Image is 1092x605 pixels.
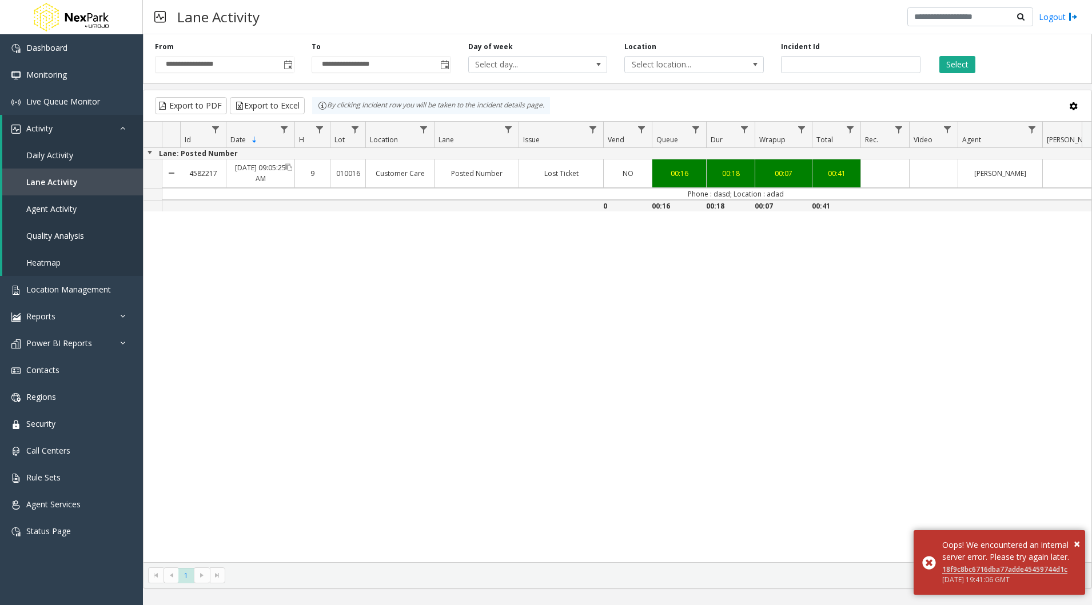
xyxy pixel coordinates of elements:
span: Queue [656,135,678,145]
div: Data table [144,122,1091,562]
label: Day of week [468,42,513,52]
span: NO [623,169,633,178]
span: Live Queue Monitor [26,96,100,107]
a: Wrapup Filter Menu [794,122,810,137]
button: Export to PDF [155,97,227,114]
td: 00:16 [652,200,706,211]
span: Power BI Reports [26,338,92,348]
td: 00:07 [755,200,812,211]
img: 'icon' [11,500,21,510]
a: Issue Filter Menu [585,122,601,137]
span: Contacts [26,364,59,375]
span: Regions [26,391,56,402]
a: Location Filter Menu [416,122,432,137]
a: Vend Filter Menu [634,122,649,137]
a: Collapse Details [162,155,180,191]
a: Activity [2,115,143,142]
img: 'icon' [11,286,21,295]
span: Call Centers [26,445,70,456]
span: Location [370,135,398,145]
div: [PERSON_NAME] [958,165,1042,182]
img: 'icon' [11,366,21,375]
span: Id [185,135,191,145]
span: Status Page [26,526,71,536]
span: H [299,135,304,145]
img: 'icon' [11,420,21,429]
span: Agent Activity [26,203,77,214]
div: Customer Care [366,165,434,182]
span: Toggle popup [281,57,294,73]
a: Agent Activity [2,195,143,222]
span: Lane Activity [26,177,78,187]
a: Daily Activity [2,142,143,169]
img: 'icon' [11,71,21,80]
span: Dashboard [26,42,67,53]
span: Date [230,135,246,145]
a: Lot Filter Menu [348,122,363,137]
span: Vend [608,135,624,145]
button: Export to Excel [230,97,305,114]
a: Queue Filter Menu [688,122,704,137]
div: 9 [295,165,330,182]
a: Heatmap [2,249,143,276]
span: Activity [26,123,53,134]
img: 'icon' [11,393,21,402]
div: Posted Number [435,165,519,182]
span: Reports [26,311,55,322]
span: Rec. [865,135,878,145]
label: To [312,42,321,52]
a: Quality Analysis [2,222,143,249]
a: Agent Filter Menu [1025,122,1040,137]
span: Sortable [250,135,259,145]
img: 'icon' [11,312,21,322]
span: Heatmap [26,257,61,268]
span: Select location... [625,57,735,73]
label: Incident Id [781,42,820,52]
span: Monitoring [26,69,67,80]
a: Date Filter Menu [277,122,292,137]
span: Page 1 [178,568,194,583]
button: Copy value [285,162,292,173]
span: Lot [334,135,345,145]
a: Video Filter Menu [940,122,955,137]
div: 00:16 [655,168,703,179]
span: Agent Services [26,499,81,510]
div: Oops! We encountered an internal server error. Please try again later. [942,539,1077,563]
img: 'icon' [11,474,21,483]
img: 'icon' [11,44,21,53]
span: Lane [439,135,454,145]
a: Lane Activity [2,169,143,195]
a: Rec. Filter Menu [891,122,907,137]
a: Logout [1039,11,1078,23]
td: 00:41 [812,200,860,211]
td: 0 [603,200,652,211]
label: Location [624,42,656,52]
img: pageIcon [154,3,166,31]
img: 'icon' [11,447,21,456]
div: 010016 [330,165,365,182]
div: [DATE] 09:05:25 AM [226,159,294,187]
h3: Lane Activity [172,3,265,31]
span: Security [26,418,55,429]
img: infoIcon.svg [318,101,327,110]
div: 4582217 [180,165,226,182]
span: Select day... [469,57,579,73]
a: Collapse Group [145,148,154,157]
span: Daily Activity [26,150,73,161]
span: Wrapup [759,135,786,145]
a: Total Filter Menu [843,122,858,137]
div: 00:07 [758,168,809,179]
a: 18f9c8bc6716dba77adde45459744d1c [942,564,1067,574]
img: 'icon' [11,125,21,134]
label: From [155,42,174,52]
a: Dur Filter Menu [737,122,752,137]
img: 'icon' [11,98,21,107]
a: Id Filter Menu [208,122,224,137]
div: Lost Ticket [519,165,603,182]
div: By clicking Incident row you will be taken to the incident details page. [312,97,550,114]
kendo-pager-info: 1 - 1 of 1 items [232,571,1080,580]
div: 00:41 [815,168,858,179]
button: Close [1074,535,1080,552]
span: × [1074,536,1080,551]
span: Quality Analysis [26,230,84,241]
